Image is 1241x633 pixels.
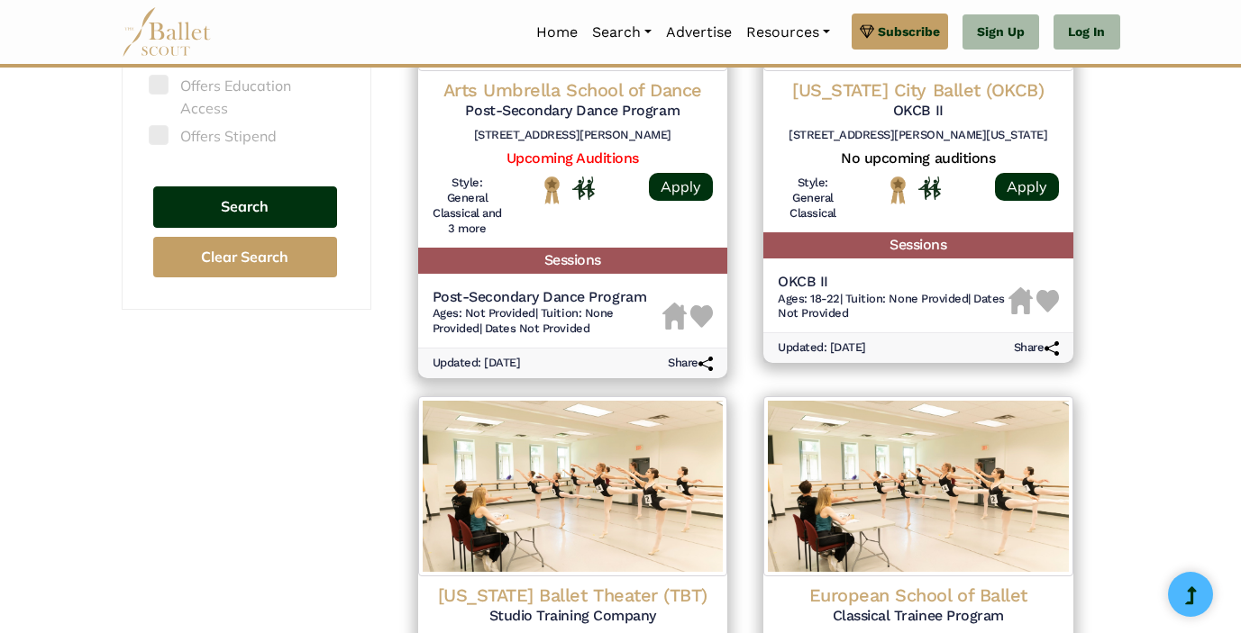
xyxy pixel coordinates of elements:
h6: [STREET_ADDRESS][PERSON_NAME][US_STATE] [778,128,1059,143]
h5: Sessions [763,232,1073,258]
button: Search [153,186,337,229]
img: gem.svg [860,22,874,41]
span: Ages: 18-22 [778,292,840,305]
h6: Share [668,356,713,371]
img: Housing Unavailable [1008,287,1033,314]
a: Home [529,14,585,51]
img: Heart [690,305,713,328]
h4: [US_STATE] Ballet Theater (TBT) [433,583,714,607]
h6: Style: General Classical and 3 more [433,176,503,237]
h6: Share [1014,340,1059,356]
h6: | | [778,292,1008,322]
span: Ages: Not Provided [433,306,535,320]
h4: [US_STATE] City Ballet (OKCB) [778,78,1059,102]
img: Logo [763,396,1073,576]
span: Dates Not Provided [485,321,589,335]
a: Upcoming Auditions [506,149,639,167]
h6: Updated: [DATE] [778,340,866,356]
a: Sign Up [963,14,1039,50]
h5: OKCB II [778,273,1008,292]
h5: Post-Secondary Dance Program [433,288,663,307]
h5: Studio Training Company [433,607,714,626]
h4: European School of Ballet [778,583,1059,607]
h6: [STREET_ADDRESS][PERSON_NAME] [433,128,714,143]
h6: | | [433,306,663,337]
a: Advertise [659,14,739,51]
button: Clear Search [153,237,337,277]
span: Subscribe [878,22,940,41]
h5: Sessions [418,248,728,274]
img: National [887,176,909,203]
h5: Post-Secondary Dance Program [433,102,714,121]
label: Offers Education Access [149,75,342,121]
img: In Person [572,176,595,200]
img: In Person [918,176,941,200]
img: Housing Unavailable [662,303,687,330]
a: Search [585,14,659,51]
span: Tuition: None Provided [845,292,968,305]
span: Dates Not Provided [778,292,1005,321]
h6: Updated: [DATE] [433,356,521,371]
h4: Arts Umbrella School of Dance [433,78,714,102]
span: Tuition: None Provided [433,306,614,335]
img: Logo [418,396,728,576]
h5: Classical Trainee Program [778,607,1059,626]
label: Offers Stipend [149,125,342,149]
img: Heart [1036,290,1059,312]
img: National [541,176,563,203]
h6: Style: General Classical [778,176,848,222]
a: Log In [1054,14,1119,50]
h5: No upcoming auditions [778,149,1059,168]
a: Apply [995,173,1059,201]
a: Apply [649,173,713,201]
h5: OKCB II [778,102,1059,121]
a: Subscribe [852,14,948,50]
a: Resources [739,14,837,51]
